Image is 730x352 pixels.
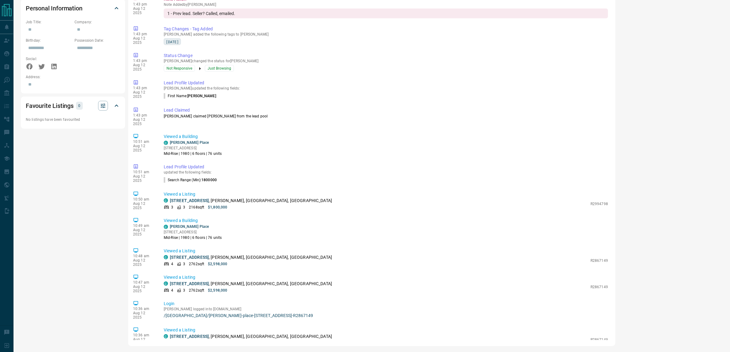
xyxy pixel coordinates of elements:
[164,191,608,197] p: Viewed a Listing
[170,334,209,339] a: [STREET_ADDRESS]
[26,98,120,113] div: Favourite Listings0
[26,19,71,25] p: Job Title:
[183,261,185,267] p: 3
[183,288,185,293] p: 3
[166,39,179,45] span: [DATE]
[133,6,155,15] p: Aug 12 2025
[133,280,155,285] p: 10:47 am
[164,80,608,86] p: Lead Profile Updated
[26,117,120,122] p: No listings have been favourited
[164,170,608,174] p: updated the following fields:
[133,117,155,126] p: Aug 12 2025
[183,205,185,210] p: 3
[133,86,155,90] p: 1:43 pm
[164,307,608,311] p: [PERSON_NAME] logged into [DOMAIN_NAME]
[164,225,168,229] div: condos.ca
[164,274,608,281] p: Viewed a Listing
[164,113,608,119] p: [PERSON_NAME] claimed [PERSON_NAME] from the lead pool
[187,94,216,98] span: [PERSON_NAME]
[133,333,155,337] p: 10:36 am
[170,140,209,145] a: [PERSON_NAME] Place
[164,217,608,224] p: Viewed a Building
[133,32,155,36] p: 1:43 pm
[133,90,155,99] p: Aug 12 2025
[164,141,168,145] div: condos.ca
[164,2,608,7] p: Note Added by [PERSON_NAME]
[164,93,216,99] p: First Name :
[170,224,209,229] a: [PERSON_NAME] Place
[133,63,155,71] p: Aug 12 2025
[133,224,155,228] p: 10:49 am
[189,288,204,293] p: 2762 sqft
[133,140,155,144] p: 10:51 am
[164,32,608,36] p: [PERSON_NAME] added the following tags to [PERSON_NAME]
[164,133,608,140] p: Viewed a Building
[133,228,155,236] p: Aug 12 2025
[170,281,332,287] p: , [PERSON_NAME], [GEOGRAPHIC_DATA], [GEOGRAPHIC_DATA]
[590,201,608,207] p: R2994798
[133,337,155,346] p: Aug 12 2025
[170,254,332,261] p: , [PERSON_NAME], [GEOGRAPHIC_DATA], [GEOGRAPHIC_DATA]
[166,65,192,71] span: Not Responsive
[164,107,608,113] p: Lead Claimed
[133,258,155,267] p: Aug 12 2025
[133,307,155,311] p: 10:36 am
[26,56,71,62] p: Social:
[164,313,608,318] a: /[GEOGRAPHIC_DATA]/[PERSON_NAME]-place-[STREET_ADDRESS]-R2867149
[164,145,222,151] p: [STREET_ADDRESS]
[164,198,168,203] div: condos.ca
[171,205,173,210] p: 3
[133,285,155,293] p: Aug 12 2025
[133,170,155,174] p: 10:51 am
[170,333,332,340] p: , [PERSON_NAME], [GEOGRAPHIC_DATA], [GEOGRAPHIC_DATA]
[164,59,608,63] p: [PERSON_NAME] changed the status for [PERSON_NAME]
[164,86,608,90] p: [PERSON_NAME] updated the following fields:
[133,197,155,201] p: 10:50 am
[164,9,608,18] div: 1 - Prev lead. Seller? Called, emailed.
[133,174,155,183] p: Aug 12 2025
[133,36,155,45] p: Aug 12 2025
[171,261,173,267] p: 4
[133,113,155,117] p: 1:43 pm
[133,254,155,258] p: 10:48 am
[26,74,120,80] p: Address:
[170,255,209,260] a: [STREET_ADDRESS]
[164,229,222,235] p: [STREET_ADDRESS]
[164,300,608,307] p: Login
[590,284,608,290] p: R2867149
[201,178,217,182] span: 1800000
[590,258,608,263] p: R2867149
[26,38,71,43] p: Birthday:
[164,177,217,183] p: Search Range (Min) :
[208,261,227,267] p: $2,598,000
[164,235,222,240] p: Mid-Rise | 1980 | 6 floors | 76 units
[170,198,209,203] a: [STREET_ADDRESS]
[208,205,227,210] p: $1,800,000
[75,38,120,43] p: Possession Date:
[164,281,168,286] div: condos.ca
[164,248,608,254] p: Viewed a Listing
[26,1,120,16] div: Personal Information
[170,197,332,204] p: , [PERSON_NAME], [GEOGRAPHIC_DATA], [GEOGRAPHIC_DATA]
[78,102,81,109] p: 0
[164,334,168,339] div: condos.ca
[164,151,222,156] p: Mid-Rise | 1980 | 6 floors | 76 units
[208,288,227,293] p: $2,598,000
[133,311,155,319] p: Aug 12 2025
[208,65,231,71] span: Just Browsing
[26,101,74,111] h2: Favourite Listings
[75,19,120,25] p: Company:
[164,164,608,170] p: Lead Profile Updated
[164,26,608,32] p: Tag Changes - Tag Added
[26,3,82,13] h2: Personal Information
[590,337,608,342] p: R2867149
[170,281,209,286] a: [STREET_ADDRESS]
[133,144,155,152] p: Aug 12 2025
[189,261,204,267] p: 2762 sqft
[171,288,173,293] p: 4
[164,255,168,259] div: condos.ca
[133,201,155,210] p: Aug 12 2025
[189,205,204,210] p: 2168 sqft
[164,52,608,59] p: Status Change
[133,59,155,63] p: 1:43 pm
